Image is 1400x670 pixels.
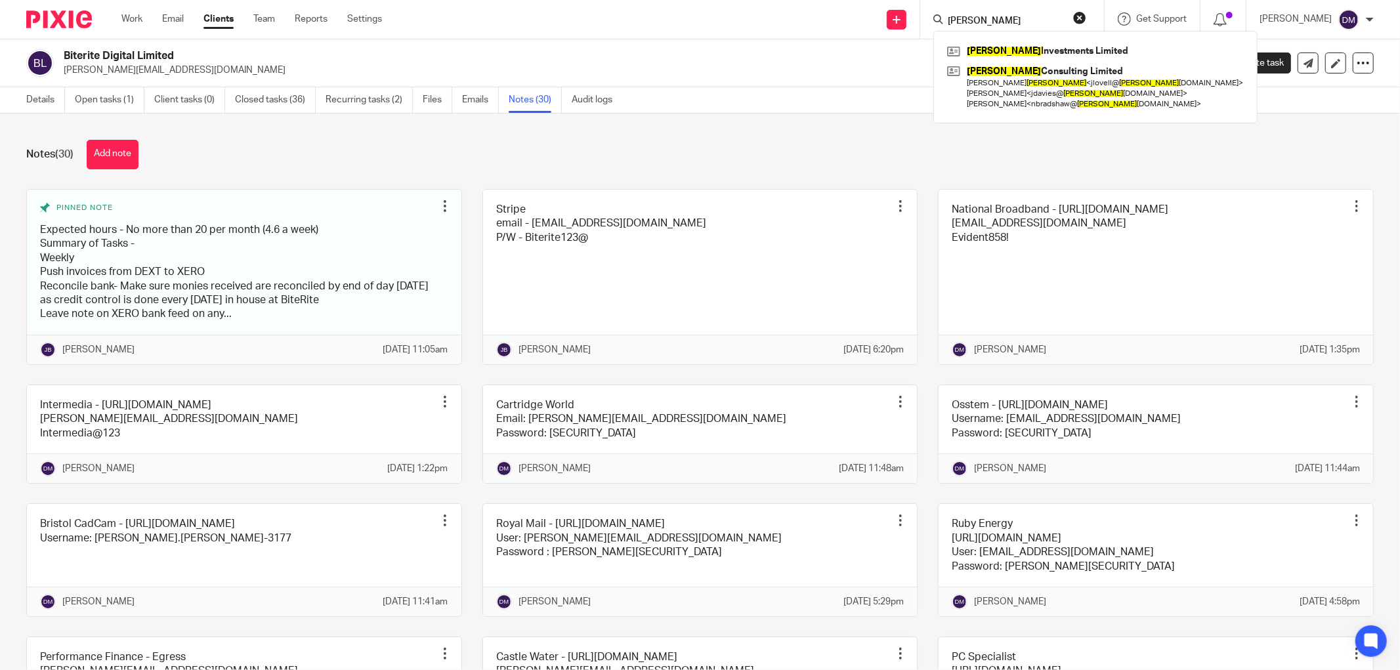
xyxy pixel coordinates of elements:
[974,462,1046,475] p: [PERSON_NAME]
[974,595,1046,608] p: [PERSON_NAME]
[496,342,512,358] img: svg%3E
[843,343,904,356] p: [DATE] 6:20pm
[235,87,316,113] a: Closed tasks (36)
[519,595,591,608] p: [PERSON_NAME]
[423,87,452,113] a: Files
[1338,9,1359,30] img: svg%3E
[26,148,74,161] h1: Notes
[839,462,904,475] p: [DATE] 11:48am
[1295,462,1360,475] p: [DATE] 11:44am
[1300,595,1360,608] p: [DATE] 4:58pm
[26,10,92,28] img: Pixie
[572,87,622,113] a: Audit logs
[952,342,967,358] img: svg%3E
[162,12,184,26] a: Email
[1136,14,1187,24] span: Get Support
[40,594,56,610] img: svg%3E
[496,461,512,476] img: svg%3E
[62,462,135,475] p: [PERSON_NAME]
[87,140,138,169] button: Add note
[347,12,382,26] a: Settings
[40,203,435,213] div: Pinned note
[40,342,56,358] img: svg%3E
[64,49,969,63] h2: Biterite Digital Limited
[383,343,448,356] p: [DATE] 11:05am
[154,87,225,113] a: Client tasks (0)
[974,343,1046,356] p: [PERSON_NAME]
[519,462,591,475] p: [PERSON_NAME]
[946,16,1065,28] input: Search
[55,149,74,159] span: (30)
[952,461,967,476] img: svg%3E
[1260,12,1332,26] p: [PERSON_NAME]
[121,12,142,26] a: Work
[1073,11,1086,24] button: Clear
[326,87,413,113] a: Recurring tasks (2)
[388,462,448,475] p: [DATE] 1:22pm
[519,343,591,356] p: [PERSON_NAME]
[253,12,275,26] a: Team
[843,595,904,608] p: [DATE] 5:29pm
[952,594,967,610] img: svg%3E
[203,12,234,26] a: Clients
[1300,343,1360,356] p: [DATE] 1:35pm
[462,87,499,113] a: Emails
[26,49,54,77] img: svg%3E
[40,461,56,476] img: svg%3E
[26,87,65,113] a: Details
[62,343,135,356] p: [PERSON_NAME]
[75,87,144,113] a: Open tasks (1)
[383,595,448,608] p: [DATE] 11:41am
[295,12,328,26] a: Reports
[64,64,1195,77] p: [PERSON_NAME][EMAIL_ADDRESS][DOMAIN_NAME]
[62,595,135,608] p: [PERSON_NAME]
[509,87,562,113] a: Notes (30)
[496,594,512,610] img: svg%3E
